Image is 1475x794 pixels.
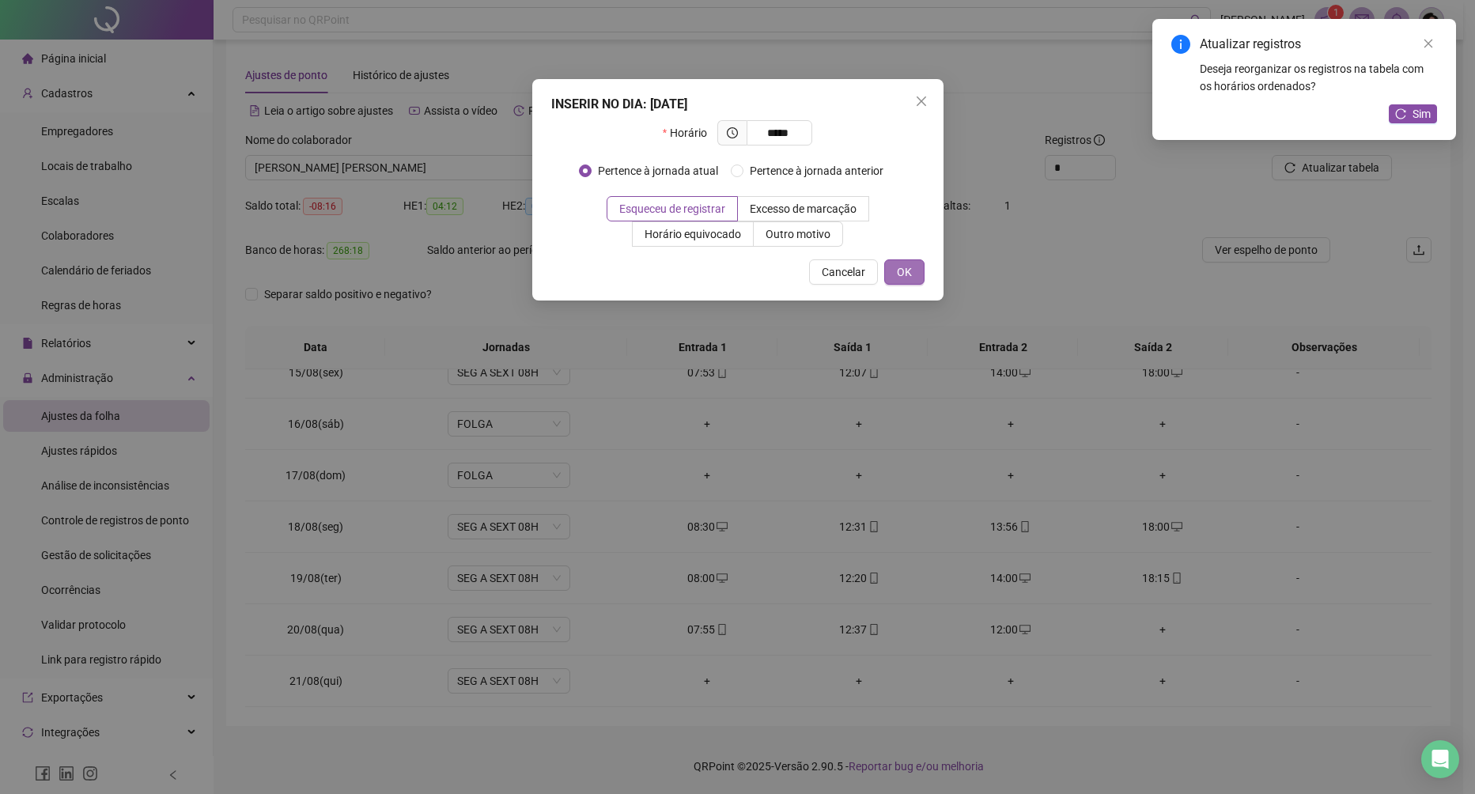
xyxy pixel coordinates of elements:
[897,263,912,281] span: OK
[592,162,724,180] span: Pertence à jornada atual
[1423,38,1434,49] span: close
[822,263,865,281] span: Cancelar
[884,259,925,285] button: OK
[915,95,928,108] span: close
[551,95,925,114] div: INSERIR NO DIA : [DATE]
[645,228,741,240] span: Horário equivocado
[1395,108,1406,119] span: reload
[663,120,717,146] label: Horário
[1200,35,1437,54] div: Atualizar registros
[809,259,878,285] button: Cancelar
[1200,60,1437,95] div: Deseja reorganizar os registros na tabela com os horários ordenados?
[619,202,725,215] span: Esqueceu de registrar
[1171,35,1190,54] span: info-circle
[750,202,857,215] span: Excesso de marcação
[727,127,738,138] span: clock-circle
[743,162,890,180] span: Pertence à jornada anterior
[766,228,830,240] span: Outro motivo
[1389,104,1437,123] button: Sim
[1421,740,1459,778] div: Open Intercom Messenger
[1420,35,1437,52] a: Close
[1413,105,1431,123] span: Sim
[909,89,934,114] button: Close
